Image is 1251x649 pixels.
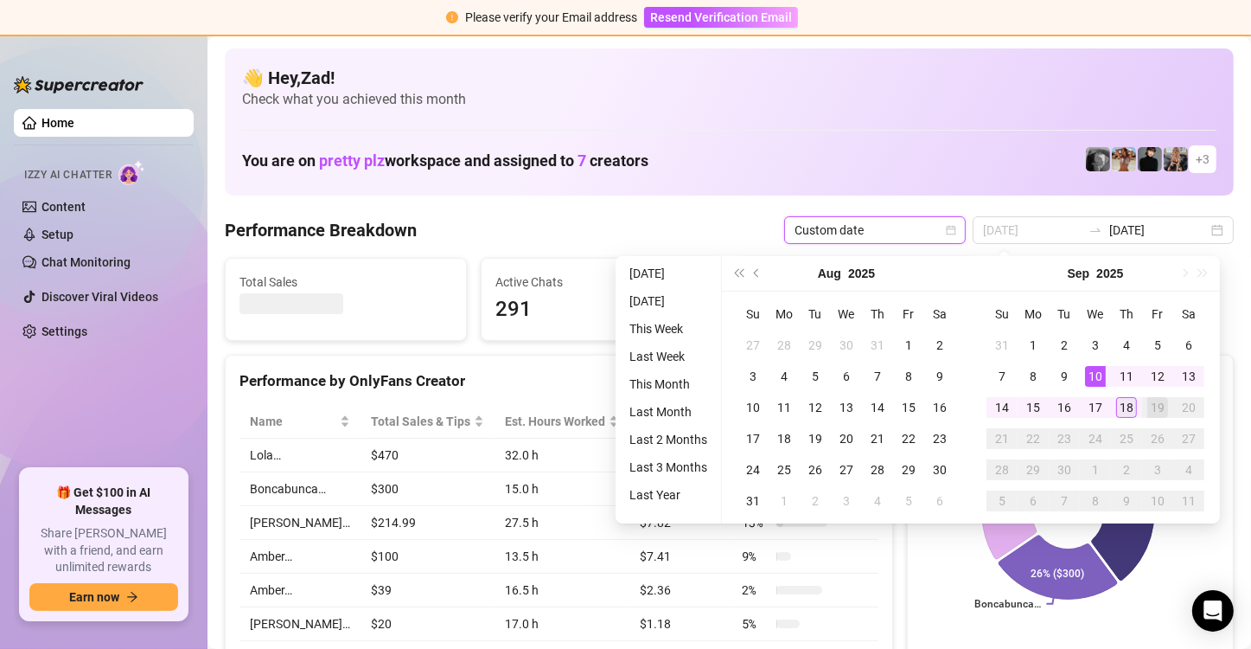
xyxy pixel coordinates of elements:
[1116,459,1137,480] div: 2
[805,397,826,418] div: 12
[495,540,629,574] td: 13.5 h
[1147,459,1168,480] div: 3
[250,412,336,431] span: Name
[805,366,826,387] div: 5
[992,335,1012,356] div: 31
[1018,361,1049,392] td: 2025-09-08
[737,299,769,330] th: Su
[742,581,769,600] span: 2 %
[1018,392,1049,423] td: 2025-09-15
[831,454,862,485] td: 2025-08-27
[898,491,919,511] div: 5
[1147,491,1168,511] div: 10
[986,392,1018,423] td: 2025-09-14
[836,491,857,511] div: 3
[495,273,708,292] span: Active Chats
[800,361,831,392] td: 2025-08-05
[898,428,919,449] div: 22
[1049,454,1080,485] td: 2025-09-30
[929,366,950,387] div: 9
[41,290,158,304] a: Discover Viral Videos
[1111,485,1142,517] td: 2025-10-09
[242,66,1216,90] h4: 👋 Hey, Zad !
[862,423,893,454] td: 2025-08-21
[1173,299,1204,330] th: Sa
[737,454,769,485] td: 2025-08-24
[992,397,1012,418] div: 14
[629,540,731,574] td: $7.41
[929,491,950,511] div: 6
[867,459,888,480] div: 28
[1023,366,1044,387] div: 8
[1178,491,1199,511] div: 11
[1049,330,1080,361] td: 2025-09-02
[1112,147,1136,171] img: Amber
[805,428,826,449] div: 19
[1085,428,1106,449] div: 24
[986,330,1018,361] td: 2025-08-31
[805,491,826,511] div: 2
[983,221,1082,240] input: Start date
[505,412,605,431] div: Est. Hours Worked
[1116,335,1137,356] div: 4
[650,10,792,24] span: Resend Verification Email
[1111,454,1142,485] td: 2025-10-02
[737,392,769,423] td: 2025-08-10
[1085,366,1106,387] div: 10
[495,574,629,607] td: 16.5 h
[1173,361,1204,392] td: 2025-09-13
[239,472,361,506] td: Boncabunca…
[495,607,629,641] td: 17.0 h
[898,366,919,387] div: 8
[1023,335,1044,356] div: 1
[737,330,769,361] td: 2025-07-27
[1138,147,1162,171] img: Camille
[69,590,119,604] span: Earn now
[1018,423,1049,454] td: 2025-09-22
[622,263,714,284] li: [DATE]
[239,369,878,393] div: Performance by OnlyFans Creator
[1116,428,1137,449] div: 25
[946,225,956,235] span: calendar
[836,428,857,449] div: 20
[239,574,361,607] td: Amber…
[29,525,178,576] span: Share [PERSON_NAME] with a friend, and earn unlimited rewards
[986,423,1018,454] td: 2025-09-21
[862,361,893,392] td: 2025-08-07
[1147,397,1168,418] div: 19
[924,392,955,423] td: 2025-08-16
[992,459,1012,480] div: 28
[41,255,131,269] a: Chat Monitoring
[24,167,112,183] span: Izzy AI Chatter
[800,485,831,517] td: 2025-09-02
[1054,428,1075,449] div: 23
[1142,299,1173,330] th: Fr
[1054,335,1075,356] div: 2
[848,256,875,291] button: Choose a year
[1023,459,1044,480] div: 29
[836,459,857,480] div: 27
[239,607,361,641] td: [PERSON_NAME]…
[929,428,950,449] div: 23
[1111,423,1142,454] td: 2025-09-25
[1054,491,1075,511] div: 7
[1147,428,1168,449] div: 26
[831,361,862,392] td: 2025-08-06
[924,454,955,485] td: 2025-08-30
[239,506,361,540] td: [PERSON_NAME]…
[800,392,831,423] td: 2025-08-12
[800,454,831,485] td: 2025-08-26
[239,439,361,472] td: Lola…
[29,485,178,518] span: 🎁 Get $100 in AI Messages
[929,335,950,356] div: 2
[743,491,763,511] div: 31
[629,574,731,607] td: $2.36
[1088,223,1102,237] span: to
[361,607,495,641] td: $20
[986,299,1018,330] th: Su
[1178,335,1199,356] div: 6
[992,491,1012,511] div: 5
[774,397,795,418] div: 11
[1054,366,1075,387] div: 9
[743,397,763,418] div: 10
